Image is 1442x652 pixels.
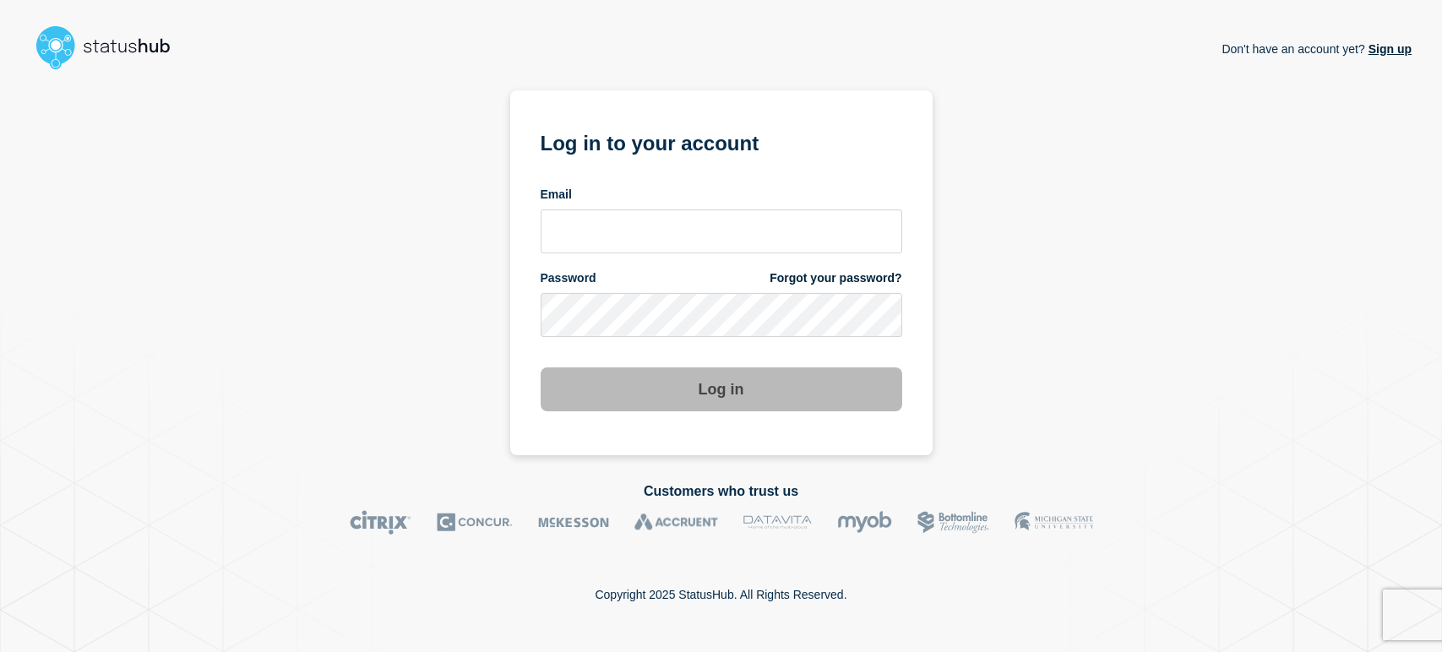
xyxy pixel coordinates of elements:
[538,510,609,535] img: McKesson logo
[541,126,902,157] h1: Log in to your account
[837,510,892,535] img: myob logo
[1015,510,1093,535] img: MSU logo
[541,209,902,253] input: email input
[1222,29,1412,69] p: Don't have an account yet?
[541,367,902,411] button: Log in
[634,510,718,535] img: Accruent logo
[917,510,989,535] img: Bottomline logo
[437,510,513,535] img: Concur logo
[30,20,191,74] img: StatusHub logo
[541,293,902,337] input: password input
[541,187,572,203] span: Email
[541,270,596,286] span: Password
[595,588,846,601] p: Copyright 2025 StatusHub. All Rights Reserved.
[350,510,411,535] img: Citrix logo
[1365,42,1412,56] a: Sign up
[770,270,901,286] a: Forgot your password?
[743,510,812,535] img: DataVita logo
[30,484,1412,499] h2: Customers who trust us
